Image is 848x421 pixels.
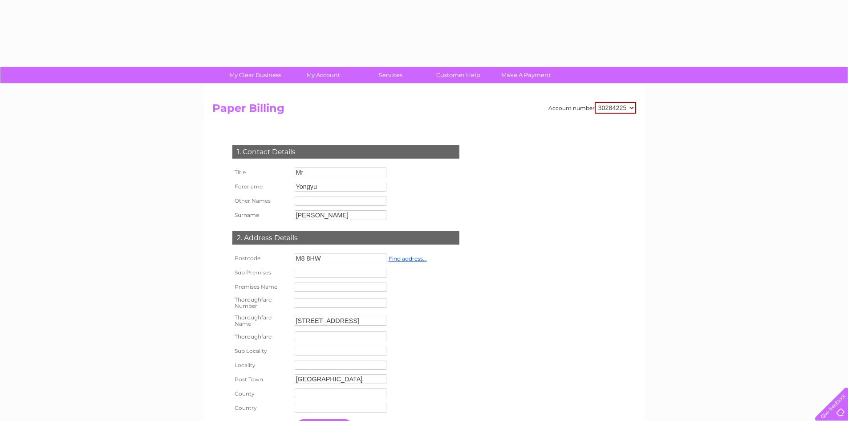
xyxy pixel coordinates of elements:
[230,180,292,194] th: Forename
[230,208,292,222] th: Surname
[230,194,292,208] th: Other Names
[212,102,636,119] h2: Paper Billing
[230,358,292,372] th: Locality
[286,67,360,83] a: My Account
[219,67,292,83] a: My Clear Business
[230,294,292,312] th: Thoroughfare Number
[489,67,563,83] a: Make A Payment
[422,67,495,83] a: Customer Help
[230,372,292,386] th: Post Town
[354,67,427,83] a: Services
[230,165,292,180] th: Title
[389,255,427,262] a: Find address...
[230,280,292,294] th: Premises Name
[548,102,636,114] div: Account number
[230,386,292,401] th: County
[232,145,459,159] div: 1. Contact Details
[230,343,292,358] th: Sub Locality
[232,231,459,245] div: 2. Address Details
[230,329,292,343] th: Thoroughfare
[230,266,292,280] th: Sub Premises
[230,312,292,330] th: Thoroughfare Name
[230,251,292,266] th: Postcode
[230,401,292,415] th: Country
